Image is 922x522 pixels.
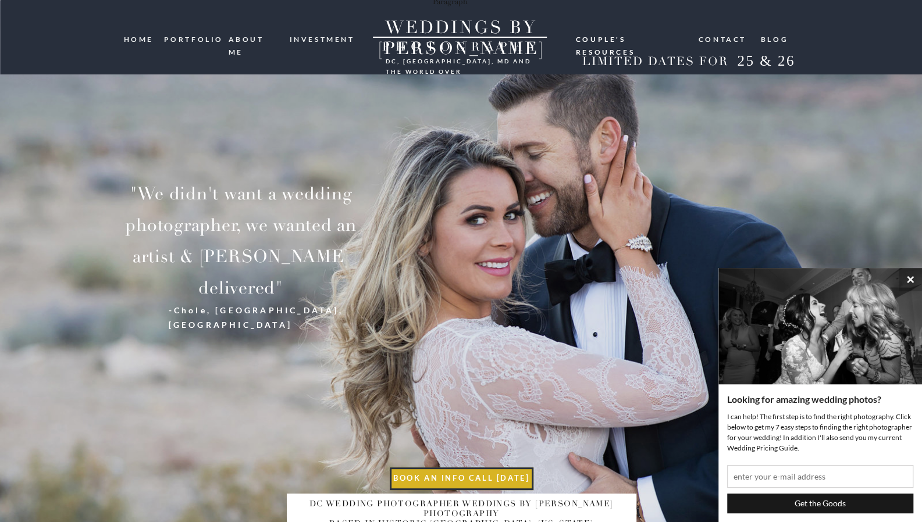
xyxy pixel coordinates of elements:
h2: LIMITED DATES FOR [578,55,733,69]
p: I can help! The first step is to find the right photography. Click below to get my 7 easy steps t... [727,412,913,453]
input: enter your e-mail address [727,465,913,488]
a: portfolio [164,33,220,44]
button: × [899,268,922,291]
a: investment [290,33,356,44]
a: blog [761,33,789,44]
a: HOME [124,33,156,45]
a: ABOUT ME [229,33,282,44]
input: Get the Goods [727,494,913,513]
a: Contact [699,33,747,44]
p: "We didn't want a wedding photographer, we wanted an artist & [PERSON_NAME] delivered" [117,178,365,270]
h3: Looking for amazing wedding photos? [727,393,913,406]
a: WEDDINGS BY [PERSON_NAME] [355,17,568,38]
h3: DC, [GEOGRAPHIC_DATA], md and the world over [386,56,535,65]
h2: 25 & 26 [728,52,804,73]
a: Couple's resources [576,33,688,42]
a: book an info call [DATE] [391,474,532,486]
b: -Chole, [GEOGRAPHIC_DATA], [GEOGRAPHIC_DATA] [169,305,343,330]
